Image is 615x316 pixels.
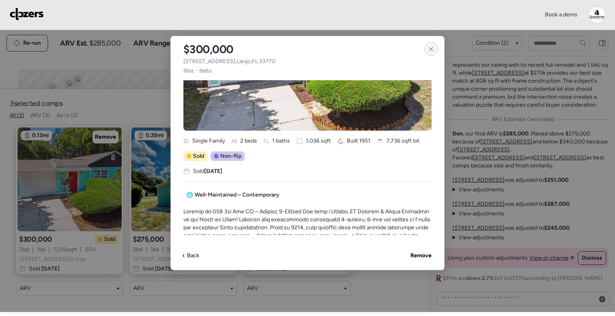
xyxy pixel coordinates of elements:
span: Built 1951 [347,137,370,145]
h2: $300,000 [183,42,233,56]
span: Realtor [199,67,212,74]
span: Well-Maintained – Contemporary [195,191,279,199]
span: 7,736 sqft lot [386,137,419,145]
span: • [196,67,198,74]
span: Sold [193,152,204,160]
span: Non-flip [220,152,241,160]
img: Logo [10,8,44,20]
span: Remove [410,252,432,260]
span: [DATE] [204,168,222,175]
span: 1,036 sqft [306,137,331,145]
span: Single Family [192,137,225,145]
span: Back [187,252,199,260]
span: 1 baths [272,137,290,145]
span: Sold [193,167,222,175]
span: Zillow [183,67,194,74]
span: Book a demo [545,11,577,18]
span: 2 beds [240,137,257,145]
span: [STREET_ADDRESS] , Largo , FL 33770 [183,58,275,66]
